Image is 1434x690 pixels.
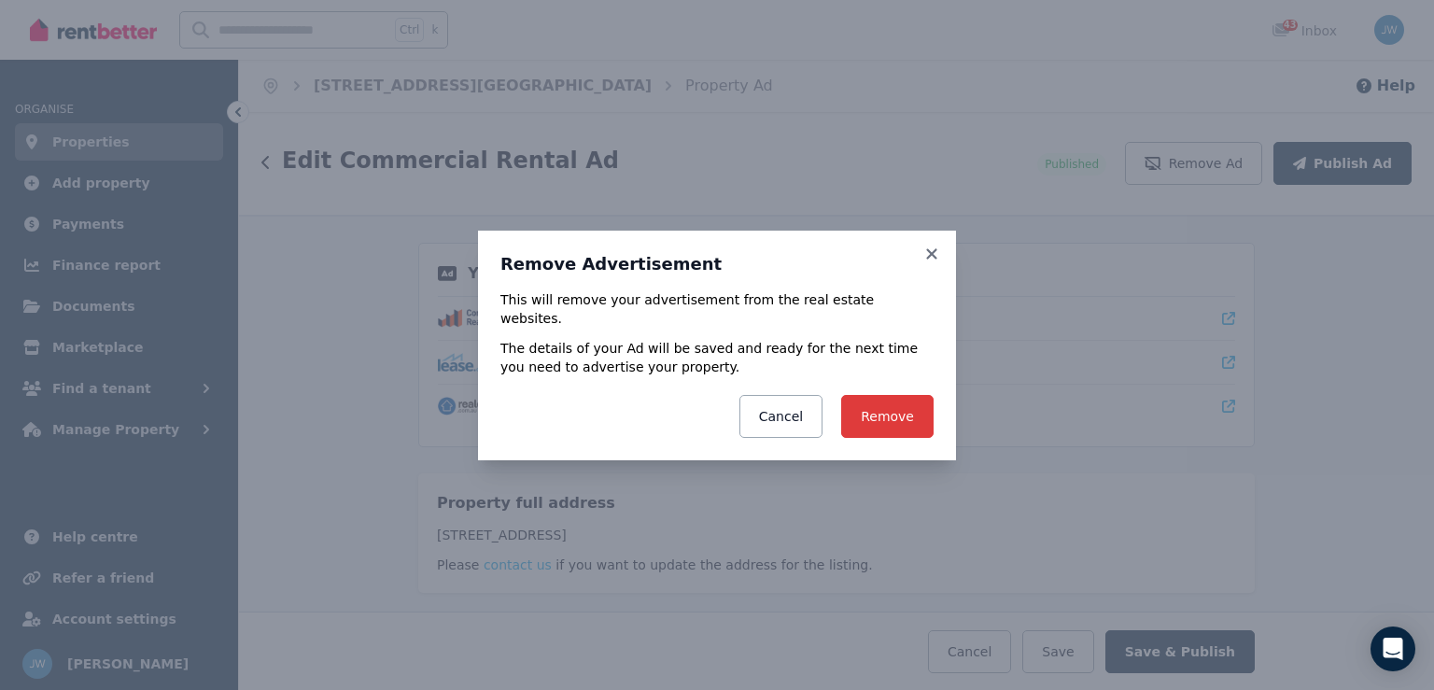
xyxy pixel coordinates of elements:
p: This will remove your advertisement from the real estate websites. [500,290,934,328]
button: Remove [841,395,934,438]
button: Cancel [739,395,822,438]
div: Open Intercom Messenger [1371,627,1415,671]
h3: Remove Advertisement [500,253,934,275]
p: The details of your Ad will be saved and ready for the next time you need to advertise your prope... [500,339,934,376]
